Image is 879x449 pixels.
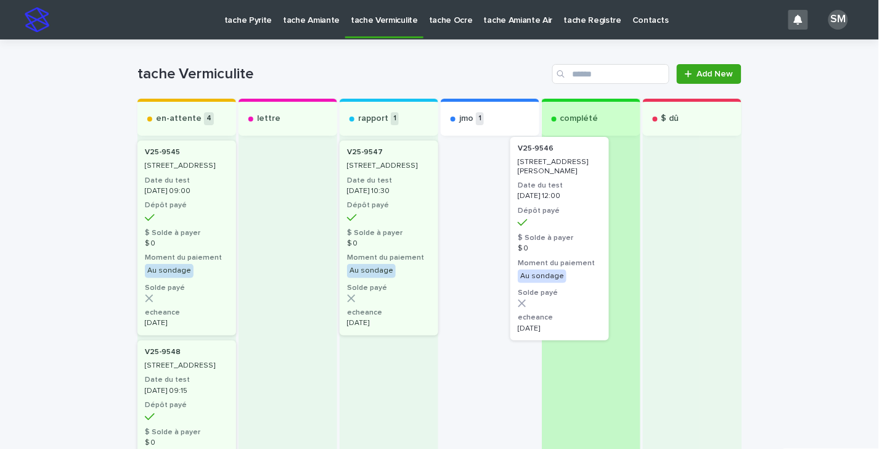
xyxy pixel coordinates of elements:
a: Add New [677,64,742,84]
span: Add New [697,70,734,78]
input: Search [552,64,669,84]
h1: tache Vermiculite [137,65,547,83]
p: 1 [476,112,484,125]
img: stacker-logo-s-only.png [25,7,49,32]
p: jmo [459,113,473,124]
div: SM [828,10,848,30]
